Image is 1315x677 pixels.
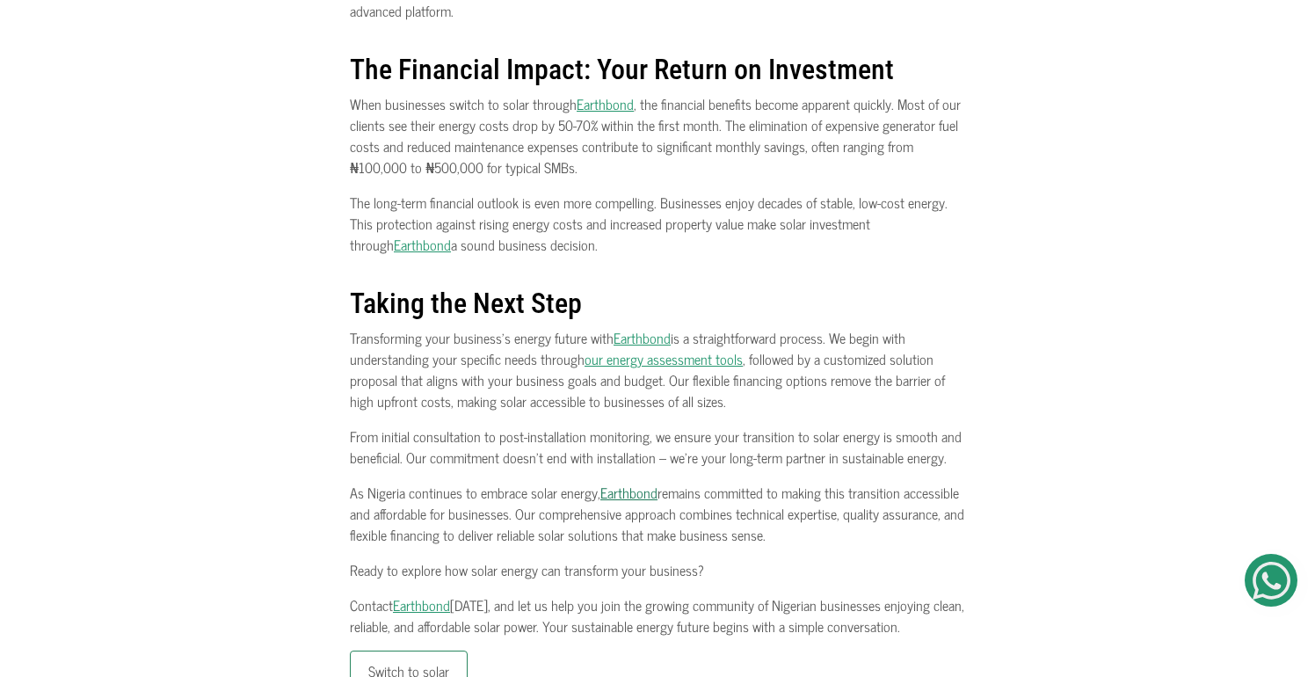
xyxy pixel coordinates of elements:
[614,326,671,349] a: Earthbond
[585,347,743,370] a: our energy assessment tools
[350,192,965,255] p: The long-term financial outlook is even more compelling. Businesses enjoy decades of stable, low-...
[350,559,965,580] p: Ready to explore how solar energy can transform your business?
[350,327,965,411] p: Transforming your business's energy future with is a straightforward process. We begin with under...
[1253,562,1290,600] img: Get Started On Earthbond Via Whatsapp
[393,593,450,616] a: Earthbond
[350,594,965,637] p: Contact [DATE], and let us help you join the growing community of Nigerian businesses enjoying cl...
[394,233,451,256] a: Earthbond
[350,269,965,320] h2: Taking the Next Step
[577,92,634,115] a: Earthbond
[350,35,965,86] h2: The Financial Impact: Your Return on Investment
[350,482,965,545] p: As Nigeria continues to embrace solar energy, remains committed to making this transition accessi...
[350,93,965,178] p: When businesses switch to solar through , the financial benefits become apparent quickly. Most of...
[600,481,657,504] a: Earthbond
[350,426,965,468] p: From initial consultation to post-installation monitoring, we ensure your transition to solar ene...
